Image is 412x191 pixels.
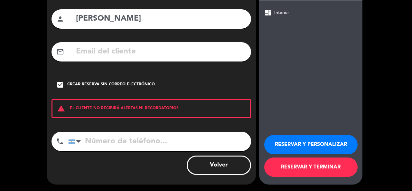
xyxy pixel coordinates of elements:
[264,135,358,154] button: RESERVAR Y PERSONALIZAR
[52,105,70,112] i: warning
[56,138,64,145] i: phone
[56,48,64,56] i: mail_outline
[187,156,251,175] button: Volver
[51,99,251,118] div: EL CLIENTE NO RECIBIRÁ ALERTAS NI RECORDATORIOS
[75,12,246,25] input: Nombre del cliente
[264,158,358,177] button: RESERVAR Y TERMINAR
[68,132,251,151] input: Número de teléfono...
[75,45,246,58] input: Email del cliente
[69,132,83,151] div: Argentina: +54
[56,15,64,23] i: person
[264,9,272,16] span: dashboard
[56,81,64,89] i: check_box
[67,81,155,88] div: Crear reserva sin correo electrónico
[274,9,289,16] span: Interior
